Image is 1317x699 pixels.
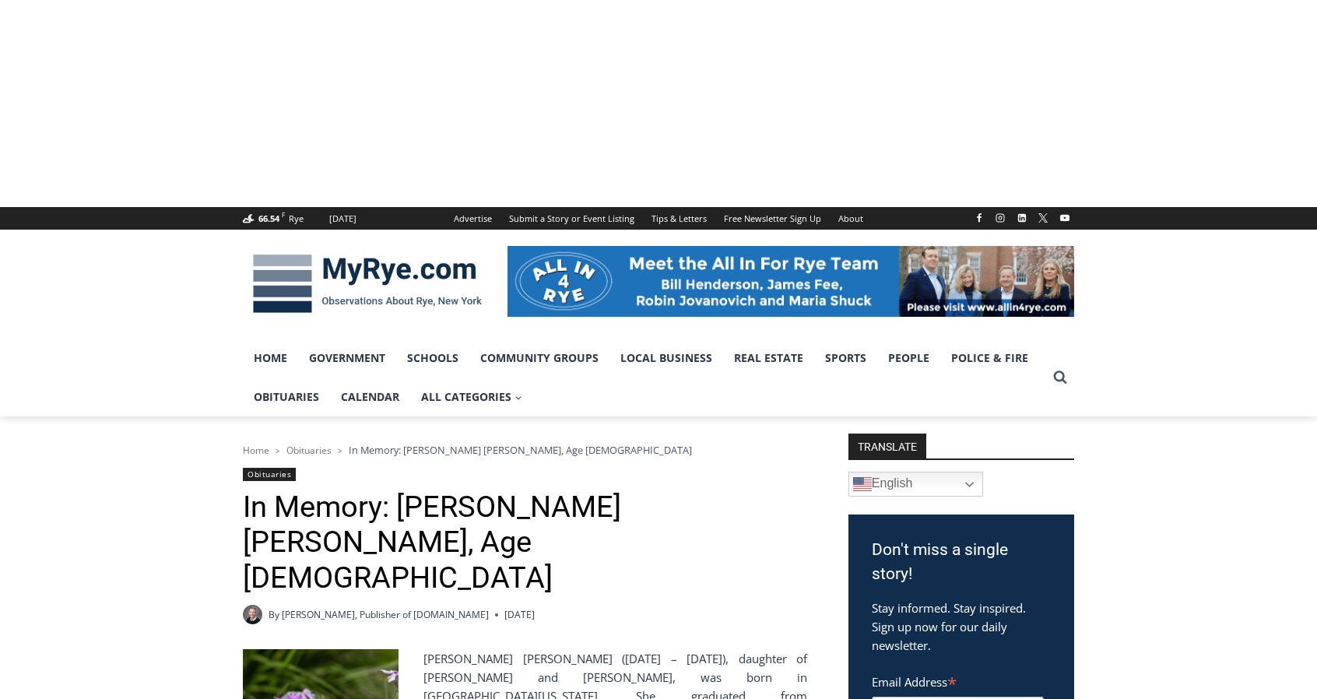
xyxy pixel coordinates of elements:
div: Rye [289,212,304,226]
time: [DATE] [504,607,535,622]
nav: Breadcrumbs [243,442,807,458]
span: > [276,445,280,456]
span: By [269,607,279,622]
img: MyRye.com [243,244,492,325]
span: In Memory: [PERSON_NAME] [PERSON_NAME], Age [DEMOGRAPHIC_DATA] [349,443,692,457]
label: Email Address [872,666,1044,694]
span: F [282,210,285,219]
a: Home [243,444,269,457]
span: All Categories [421,388,522,406]
a: Obituaries [243,378,330,416]
a: English [848,472,983,497]
a: About [830,207,872,230]
strong: TRANSLATE [848,434,926,458]
a: Schools [396,339,469,378]
a: [PERSON_NAME], Publisher of [DOMAIN_NAME] [282,608,489,621]
span: 66.54 [258,213,279,224]
a: Home [243,339,298,378]
a: Linkedin [1013,209,1031,227]
div: [DATE] [329,212,356,226]
nav: Secondary Navigation [445,207,872,230]
nav: Primary Navigation [243,339,1046,417]
span: > [338,445,342,456]
a: Submit a Story or Event Listing [500,207,643,230]
a: Government [298,339,396,378]
a: Obituaries [286,444,332,457]
a: YouTube [1055,209,1074,227]
a: Tips & Letters [643,207,715,230]
a: Obituaries [243,468,296,481]
a: Community Groups [469,339,609,378]
a: Author image [243,605,262,624]
h1: In Memory: [PERSON_NAME] [PERSON_NAME], Age [DEMOGRAPHIC_DATA] [243,490,807,596]
a: All Categories [410,378,533,416]
a: Calendar [330,378,410,416]
a: Local Business [609,339,723,378]
button: View Search Form [1046,364,1074,392]
img: en [853,475,872,494]
a: Real Estate [723,339,814,378]
a: Sports [814,339,877,378]
img: All in for Rye [507,246,1074,316]
a: Facebook [970,209,989,227]
a: Advertise [445,207,500,230]
a: People [877,339,940,378]
p: Stay informed. Stay inspired. Sign up now for our daily newsletter. [872,599,1051,655]
a: Instagram [991,209,1010,227]
a: Free Newsletter Sign Up [715,207,830,230]
a: X [1034,209,1052,227]
h3: Don't miss a single story! [872,538,1051,587]
a: Police & Fire [940,339,1039,378]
